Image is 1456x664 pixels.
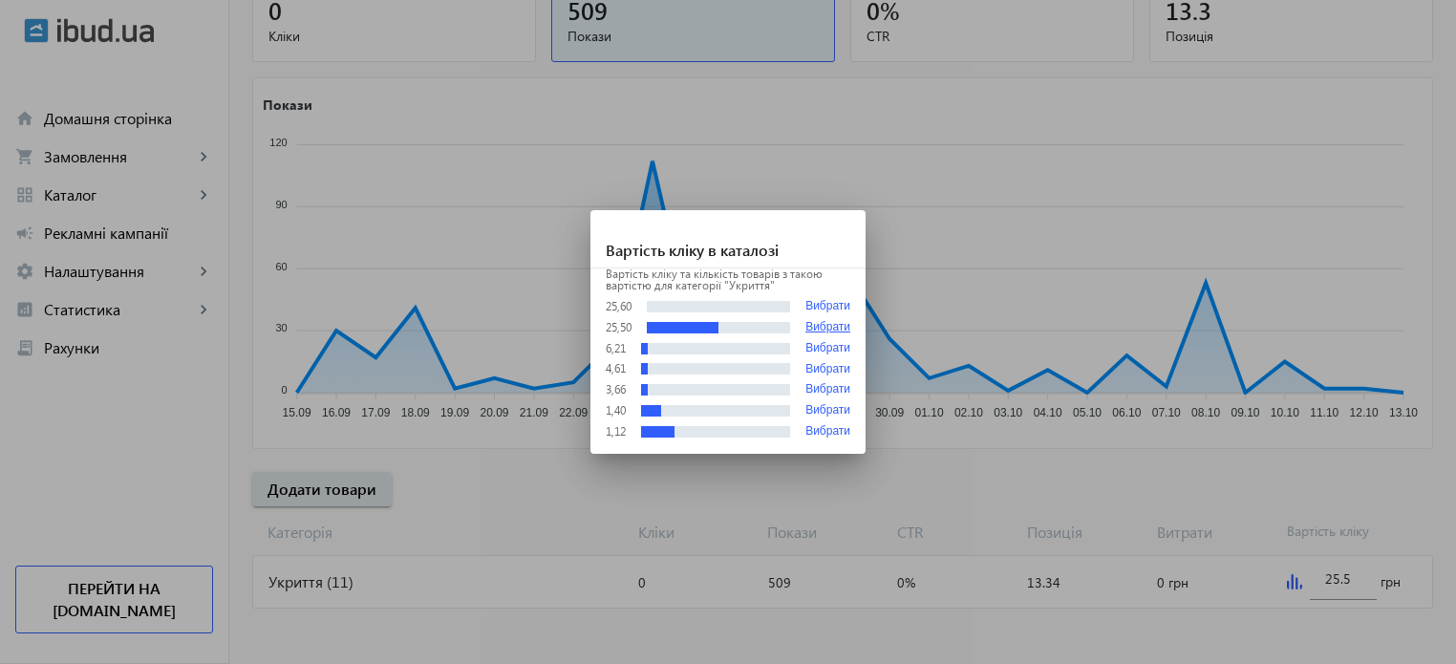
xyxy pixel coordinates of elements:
[606,405,626,417] div: 1,40
[805,383,850,396] button: Вибрати
[590,210,866,268] h1: Вартість кліку в каталозі
[606,268,850,291] p: Вартість кліку та кількість товарів з такою вартістю для категорії "Укриття"
[805,299,850,313] button: Вибрати
[606,384,626,396] div: 3,66
[606,322,632,333] div: 25,50
[606,426,626,438] div: 1,12
[805,404,850,418] button: Вибрати
[805,342,850,355] button: Вибрати
[805,425,850,439] button: Вибрати
[606,363,626,375] div: 4,61
[805,321,850,334] button: Вибрати
[606,301,632,312] div: 25,60
[805,363,850,376] button: Вибрати
[606,343,626,354] div: 6,21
